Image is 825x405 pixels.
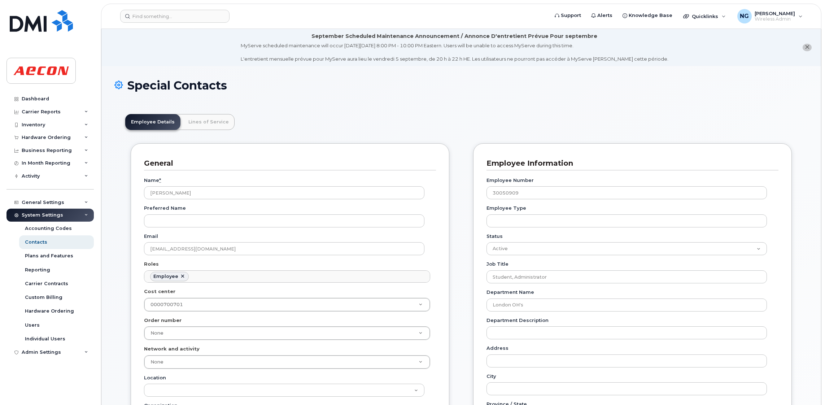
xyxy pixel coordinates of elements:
label: Email [144,233,158,240]
label: Network and activity [144,345,200,352]
label: Name [144,177,161,184]
label: Job Title [486,261,508,267]
label: Order number [144,317,182,324]
label: Preferred Name [144,205,186,212]
h1: Special Contacts [114,79,808,92]
a: Lines of Service [183,114,235,130]
label: Employee Number [486,177,534,184]
h3: Employee Information [486,158,773,168]
label: Cost center [144,288,175,295]
label: Employee Type [486,205,526,212]
a: Employee Details [125,114,180,130]
label: Department Description [486,317,549,324]
div: MyServe scheduled maintenance will occur [DATE][DATE] 8:00 PM - 10:00 PM Eastern. Users will be u... [241,42,668,62]
h3: General [144,158,431,168]
span: None [150,330,163,336]
span: None [150,359,163,365]
label: Roles [144,261,159,267]
abbr: required [159,177,161,183]
button: close notification [803,44,812,51]
label: City [486,373,496,380]
a: None [144,356,430,369]
div: September Scheduled Maintenance Announcement / Annonce D'entretient Prévue Pour septembre [311,32,597,40]
label: Location [144,374,166,381]
span: 0000700701 [150,302,183,307]
label: Status [486,233,503,240]
label: Address [486,345,508,352]
label: Department Name [486,289,534,296]
div: Employee [153,274,178,279]
a: None [144,327,430,340]
a: 0000700701 [144,298,430,311]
